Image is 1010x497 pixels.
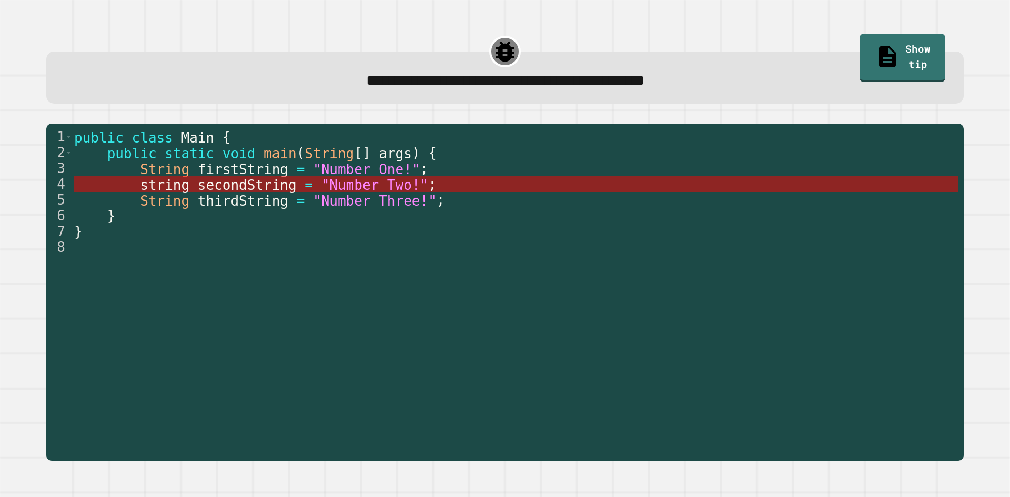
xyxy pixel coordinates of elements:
span: thirdString [197,193,288,209]
span: Toggle code folding, rows 2 through 6 [66,145,72,160]
div: 6 [46,208,72,224]
span: secondString [197,177,296,193]
span: void [222,146,255,161]
span: "Number One!" [313,161,420,177]
div: 4 [46,176,72,192]
span: = [305,177,313,193]
span: String [305,146,354,161]
div: 2 [46,145,72,160]
span: String [140,161,189,177]
span: "Number Two!" [321,177,428,193]
span: = [296,161,305,177]
span: Toggle code folding, rows 1 through 7 [66,129,72,145]
div: 5 [46,192,72,208]
div: 1 [46,129,72,145]
div: 7 [46,224,72,239]
span: class [132,130,173,146]
span: = [296,193,305,209]
span: public [107,146,156,161]
span: args [379,146,412,161]
span: main [264,146,297,161]
a: Show tip [860,34,945,82]
span: string [140,177,189,193]
span: "Number Three!" [313,193,437,209]
span: Main [181,130,214,146]
span: String [140,193,189,209]
span: firstString [197,161,288,177]
div: 3 [46,160,72,176]
div: 8 [46,239,72,255]
span: public [74,130,124,146]
span: static [165,146,214,161]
